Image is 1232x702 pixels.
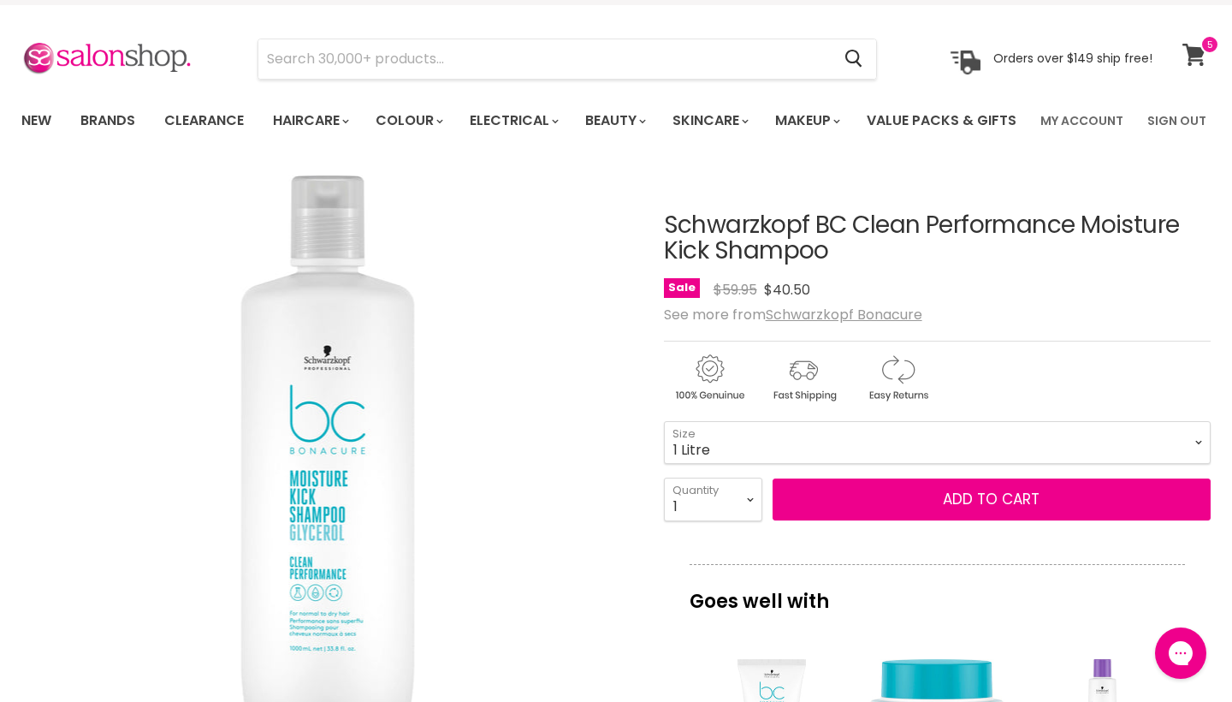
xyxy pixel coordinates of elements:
[258,39,831,79] input: Search
[68,103,148,139] a: Brands
[9,103,64,139] a: New
[664,305,922,324] span: See more from
[258,39,877,80] form: Product
[9,96,1030,146] ul: Main menu
[260,103,359,139] a: Haircare
[660,103,759,139] a: Skincare
[457,103,569,139] a: Electrical
[993,51,1152,66] p: Orders over $149 ship free!
[151,103,257,139] a: Clearance
[714,280,757,300] span: $59.95
[1146,622,1215,685] iframe: Gorgias live chat messenger
[363,103,453,139] a: Colour
[664,352,755,404] img: genuine.gif
[1030,103,1134,139] a: My Account
[664,212,1211,265] h1: Schwarzkopf BC Clean Performance Moisture Kick Shampoo
[766,305,922,324] a: Schwarzkopf Bonacure
[664,278,700,298] span: Sale
[831,39,876,79] button: Search
[854,103,1029,139] a: Value Packs & Gifts
[1137,103,1217,139] a: Sign Out
[664,478,762,521] select: Quantity
[572,103,656,139] a: Beauty
[762,103,850,139] a: Makeup
[758,352,849,404] img: shipping.gif
[690,564,1185,621] p: Goes well with
[943,489,1039,509] span: Add to cart
[764,280,810,300] span: $40.50
[852,352,943,404] img: returns.gif
[773,479,1211,521] button: Add to cart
